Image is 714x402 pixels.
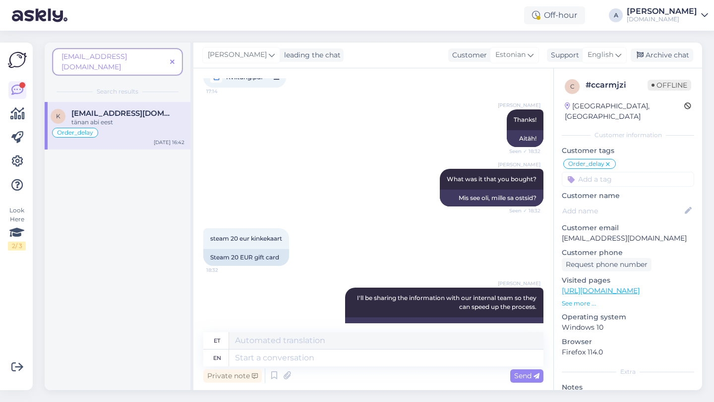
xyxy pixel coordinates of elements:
span: Seen ✓ 18:32 [503,148,540,155]
span: steam 20 eur kinkekaart [210,235,282,242]
div: Customer [448,50,487,60]
p: Browser [562,337,694,347]
span: Order_delay [568,161,604,167]
span: kriskl44s@gmail.com [71,109,175,118]
div: [DATE] 16:42 [154,139,184,146]
div: Request phone number [562,258,652,271]
a: [URL][DOMAIN_NAME] [562,286,640,295]
p: Customer tags [562,146,694,156]
div: Off-hour [524,6,585,24]
div: Customer information [562,131,694,140]
div: Support [547,50,579,60]
div: Private note [203,369,262,383]
p: Windows 10 [562,322,694,333]
input: Add name [562,205,683,216]
p: Operating system [562,312,694,322]
p: Firefox 114.0 [562,347,694,357]
span: English [588,50,613,60]
span: I'll be sharing the information with our internal team so they can speed up the process. [357,294,538,310]
a: [PERSON_NAME][DOMAIN_NAME] [627,7,708,23]
p: Customer name [562,191,694,201]
img: Askly Logo [8,50,27,69]
span: [PERSON_NAME] [498,280,540,287]
div: [DOMAIN_NAME] [627,15,697,23]
div: leading the chat [280,50,341,60]
p: Visited pages [562,275,694,286]
div: [PERSON_NAME] infot meie sisemise meeskonnaga, et nad saaksid protsessi kiirendada. [345,317,543,343]
p: Notes [562,382,694,393]
div: Aitäh! [507,130,543,147]
div: Steam 20 EUR gift card [203,249,289,266]
span: Thanks! [514,116,536,123]
span: Estonian [495,50,526,60]
div: tänan abi eest [71,118,184,127]
span: [PERSON_NAME] [498,101,540,109]
p: Customer phone [562,248,694,258]
p: Customer email [562,223,694,233]
div: Look Here [8,206,26,251]
span: Search results [97,87,138,96]
div: [GEOGRAPHIC_DATA], [GEOGRAPHIC_DATA] [565,101,684,122]
div: Archive chat [631,49,693,62]
div: et [214,332,220,349]
div: # ccarmjzi [586,79,648,91]
span: Seen ✓ 18:32 [503,207,540,214]
span: c [570,83,575,90]
input: Add a tag [562,172,694,187]
div: Extra [562,367,694,376]
span: [PERSON_NAME] [208,50,267,60]
div: 2 / 3 [8,242,26,251]
p: [EMAIL_ADDRESS][DOMAIN_NAME] [562,233,694,244]
div: A [609,8,623,22]
span: [PERSON_NAME] [498,161,540,168]
span: 17:14 [206,85,243,98]
span: Send [514,371,539,380]
span: Order_delay [57,130,93,136]
p: See more ... [562,299,694,308]
span: Offline [648,80,691,91]
span: What was it that you bought? [447,175,536,183]
span: k [56,112,60,120]
span: [EMAIL_ADDRESS][DOMAIN_NAME] [61,52,127,71]
div: en [213,350,221,366]
div: [PERSON_NAME] [627,7,697,15]
span: 18:32 [206,266,243,274]
div: Mis see oli, mille sa ostsid? [440,190,543,206]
